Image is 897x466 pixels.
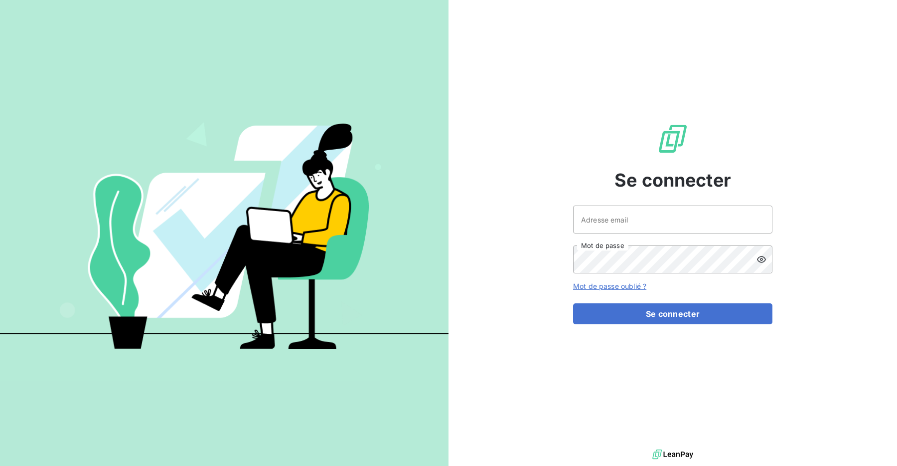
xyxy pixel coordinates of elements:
[652,447,693,462] img: logo
[657,123,689,155] img: Logo LeanPay
[573,282,646,290] a: Mot de passe oublié ?
[573,303,772,324] button: Se connecter
[573,206,772,233] input: placeholder
[614,167,731,194] span: Se connecter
